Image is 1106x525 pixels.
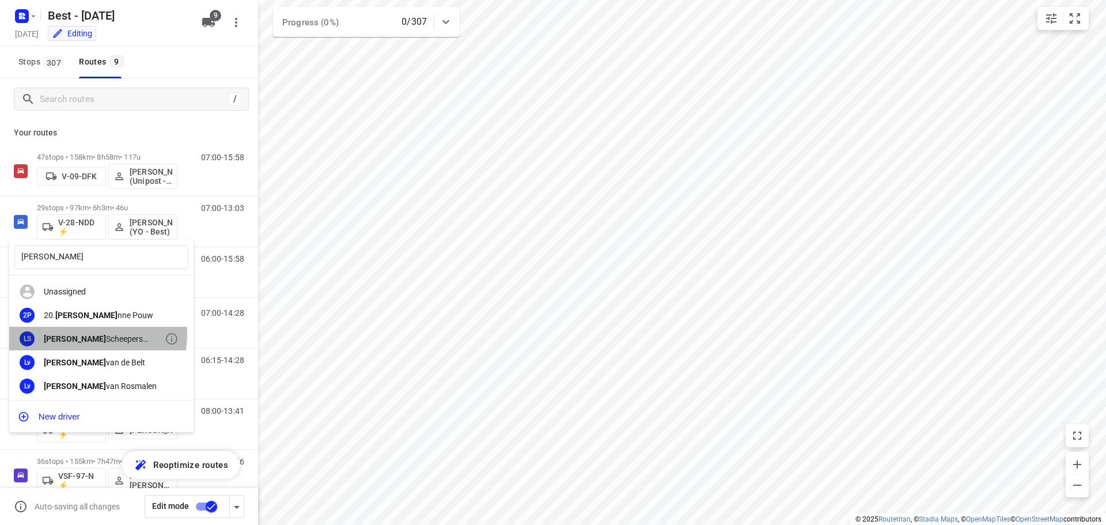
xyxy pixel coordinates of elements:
[44,334,165,343] div: Scheepers (Best)
[9,304,194,327] div: 2P20.[PERSON_NAME]nne Pouw
[20,308,35,323] div: 2P
[14,245,188,269] input: Assign to...
[9,374,194,398] div: Lv[PERSON_NAME]van Rosmalen
[9,327,194,350] div: LS[PERSON_NAME]Scheepers (Best)
[9,350,194,374] div: Lv[PERSON_NAME]van de Belt
[44,358,165,367] div: van de Belt
[9,280,194,304] div: Unassigned
[44,334,106,343] b: [PERSON_NAME]
[44,287,165,296] div: Unassigned
[20,355,35,370] div: Lv
[44,382,106,391] b: [PERSON_NAME]
[44,311,165,320] div: 20. nne Pouw
[20,331,35,346] div: LS
[44,358,106,367] b: [PERSON_NAME]
[9,405,194,428] button: New driver
[55,311,118,320] b: [PERSON_NAME]
[20,379,35,394] div: Lv
[44,382,165,391] div: van Rosmalen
